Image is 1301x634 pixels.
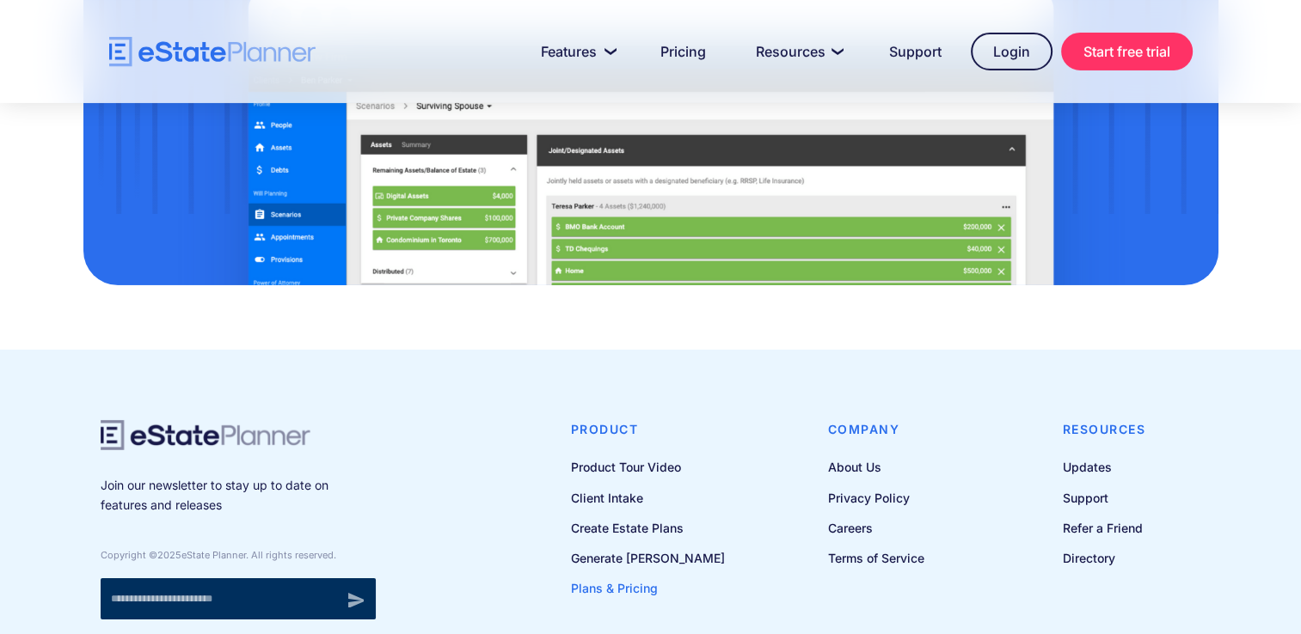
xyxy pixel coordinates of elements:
[828,456,924,478] a: About Us
[571,420,725,439] h4: Product
[640,34,727,69] a: Pricing
[1063,420,1146,439] h4: Resources
[571,577,725,599] a: Plans & Pricing
[1061,33,1193,70] a: Start free trial
[109,37,316,67] a: home
[1063,517,1146,539] a: Refer a Friend
[828,487,924,509] a: Privacy Policy
[868,34,962,69] a: Support
[828,420,924,439] h4: Company
[520,34,631,69] a: Features
[828,547,924,569] a: Terms of Service
[571,456,725,478] a: Product Tour Video
[1063,547,1146,569] a: Directory
[571,547,725,569] a: Generate [PERSON_NAME]
[971,33,1052,70] a: Login
[735,34,860,69] a: Resources
[101,578,376,619] form: Newsletter signup
[1063,487,1146,509] a: Support
[1063,456,1146,478] a: Updates
[571,487,725,509] a: Client Intake
[101,476,376,515] p: Join our newsletter to stay up to date on features and releases
[828,517,924,539] a: Careers
[571,517,725,539] a: Create Estate Plans
[157,549,181,561] span: 2025
[101,549,376,561] div: Copyright © eState Planner. All rights reserved.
